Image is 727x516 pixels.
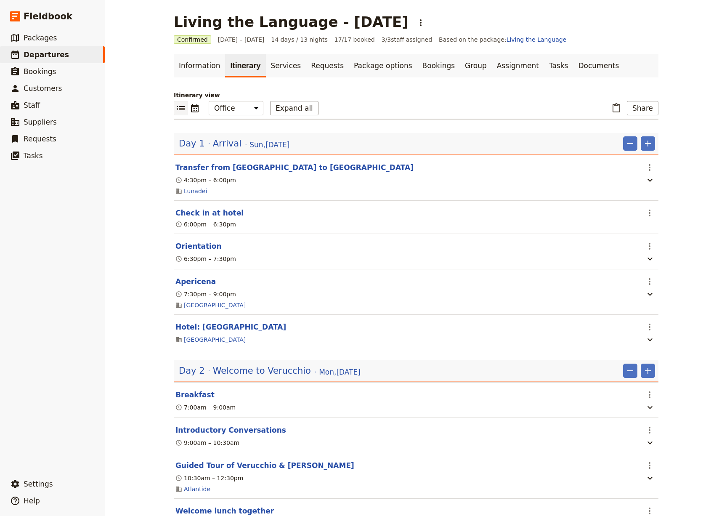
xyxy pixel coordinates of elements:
[188,101,202,115] button: Calendar view
[507,36,567,43] a: Living the Language
[24,497,40,505] span: Help
[184,301,246,309] a: [GEOGRAPHIC_DATA]
[179,137,289,150] button: Edit day information
[609,101,624,115] button: Paste itinerary item
[175,255,236,263] div: 6:30pm – 7:30pm
[175,162,414,173] button: Edit this itinerary item
[24,152,43,160] span: Tasks
[175,425,286,435] button: Edit this itinerary item
[642,423,657,437] button: Actions
[174,35,211,44] span: Confirmed
[573,54,624,77] a: Documents
[179,364,361,377] button: Edit day information
[249,140,289,150] span: Sun , [DATE]
[174,13,409,30] h1: Living the Language - [DATE]
[642,388,657,402] button: Actions
[175,474,243,482] div: 10:30am – 12:30pm
[184,187,207,195] a: Lunadei
[24,10,72,23] span: Fieldbook
[414,16,428,30] button: Actions
[642,320,657,334] button: Actions
[179,137,205,150] span: Day 1
[642,239,657,253] button: Actions
[174,54,225,77] a: Information
[382,35,432,44] span: 3 / 3 staff assigned
[349,54,417,77] a: Package options
[225,54,265,77] a: Itinerary
[642,274,657,289] button: Actions
[492,54,544,77] a: Assignment
[24,34,57,42] span: Packages
[175,277,216,287] button: Edit this itinerary item
[175,390,215,400] button: Edit this itinerary item
[623,136,637,151] button: Remove
[460,54,492,77] a: Group
[24,135,56,143] span: Requests
[175,176,236,184] div: 4:30pm – 6:00pm
[175,403,236,412] div: 7:00am – 9:00am
[175,208,244,218] button: Edit this itinerary item
[623,364,637,378] button: Remove
[627,101,658,115] button: Share
[271,35,328,44] span: 14 days / 13 nights
[174,91,658,99] p: Itinerary view
[334,35,375,44] span: 17/17 booked
[642,206,657,220] button: Actions
[174,101,188,115] button: List view
[175,290,236,298] div: 7:30pm – 9:00pm
[642,160,657,175] button: Actions
[175,506,274,516] button: Edit this itinerary item
[175,460,354,471] button: Edit this itinerary item
[24,480,53,488] span: Settings
[439,35,566,44] span: Based on the package:
[642,458,657,473] button: Actions
[184,335,246,344] a: [GEOGRAPHIC_DATA]
[544,54,573,77] a: Tasks
[417,54,460,77] a: Bookings
[266,54,306,77] a: Services
[24,67,56,76] span: Bookings
[24,101,40,109] span: Staff
[175,241,222,251] button: Edit this itinerary item
[179,364,205,377] span: Day 2
[213,137,241,150] span: Arrival
[319,367,361,377] span: Mon , [DATE]
[184,485,210,493] a: Atlantide
[641,136,655,151] button: Add
[24,84,62,93] span: Customers
[270,101,318,115] button: Expand all
[175,220,236,229] div: 6:00pm – 6:30pm
[218,35,265,44] span: [DATE] – [DATE]
[24,118,57,126] span: Suppliers
[306,54,349,77] a: Requests
[641,364,655,378] button: Add
[175,322,286,332] button: Edit this itinerary item
[213,364,311,377] span: Welcome to Verucchio
[175,439,239,447] div: 9:00am – 10:30am
[24,51,69,59] span: Departures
